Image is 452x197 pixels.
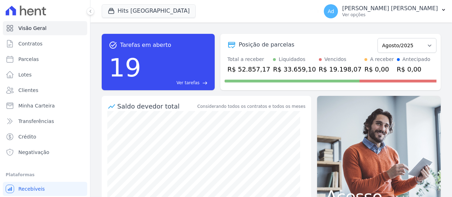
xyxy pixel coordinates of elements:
span: Clientes [18,87,38,94]
a: Crédito [3,130,87,144]
span: Transferências [18,118,54,125]
div: 19 [109,49,141,86]
span: Ad [328,9,334,14]
span: task_alt [109,41,117,49]
span: Recebíveis [18,185,45,192]
p: Ver opções [342,12,438,18]
div: Liquidados [279,56,305,63]
div: Saldo devedor total [117,101,196,111]
div: Considerando todos os contratos e todos os meses [197,103,305,110]
div: Total a receber [227,56,270,63]
span: Minha Carteira [18,102,55,109]
div: R$ 0,00 [397,64,430,74]
span: Crédito [18,133,36,140]
a: Transferências [3,114,87,128]
span: Contratos [18,40,42,47]
a: Recebíveis [3,182,87,196]
span: Tarefas em aberto [120,41,171,49]
button: Ad [PERSON_NAME] [PERSON_NAME] Ver opções [318,1,452,21]
div: Vencidos [325,56,346,63]
a: Visão Geral [3,21,87,35]
div: R$ 19.198,07 [319,64,362,74]
div: Plataformas [6,171,84,179]
div: A receber [370,56,394,63]
span: Ver tarefas [177,80,200,86]
div: R$ 52.857,17 [227,64,270,74]
p: [PERSON_NAME] [PERSON_NAME] [342,5,438,12]
span: Negativação [18,149,49,156]
a: Ver tarefas east [144,80,208,86]
span: Lotes [18,71,32,78]
a: Parcelas [3,52,87,66]
a: Minha Carteira [3,99,87,113]
button: Hits [GEOGRAPHIC_DATA] [102,4,196,18]
div: Antecipado [403,56,430,63]
a: Lotes [3,68,87,82]
div: R$ 0,00 [364,64,394,74]
span: Parcelas [18,56,39,63]
a: Contratos [3,37,87,51]
span: Visão Geral [18,25,47,32]
a: Clientes [3,83,87,97]
div: Posição de parcelas [239,41,295,49]
div: R$ 33.659,10 [273,64,316,74]
a: Negativação [3,145,87,159]
span: east [202,80,208,86]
